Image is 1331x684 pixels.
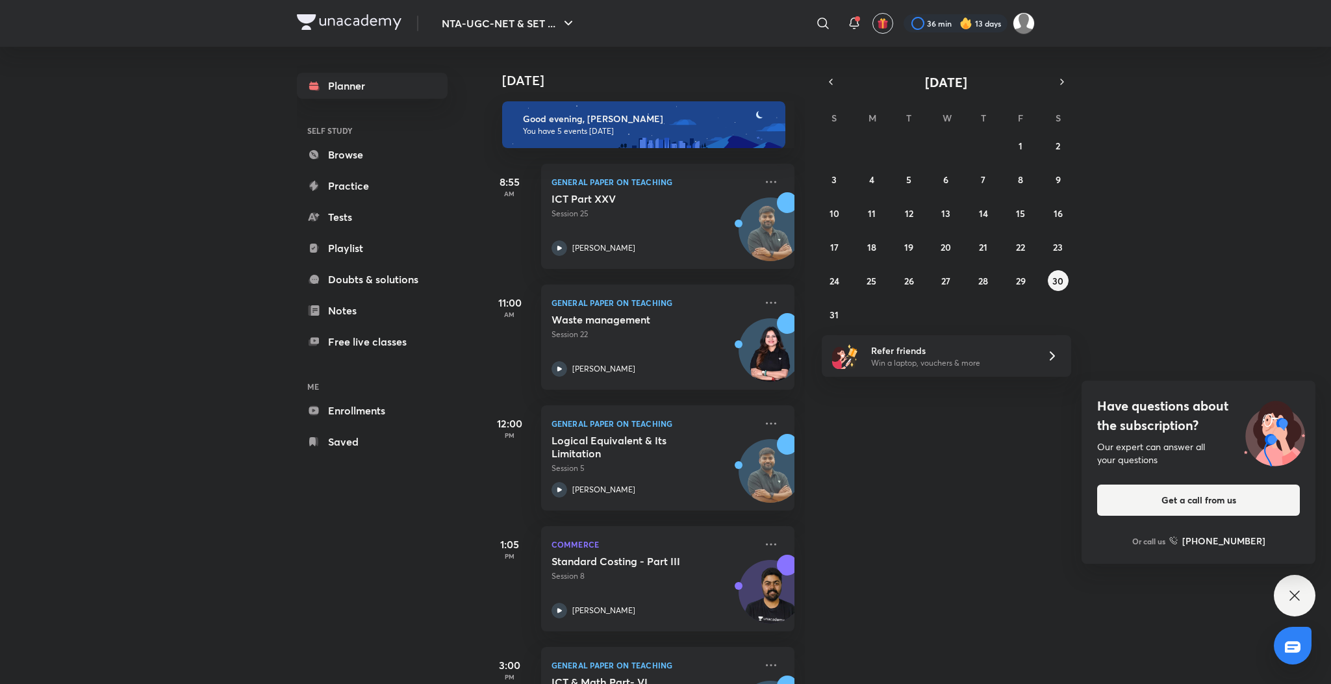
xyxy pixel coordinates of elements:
[572,242,635,254] p: [PERSON_NAME]
[861,169,882,190] button: August 4, 2025
[877,18,889,29] img: avatar
[551,462,755,474] p: Session 5
[871,344,1031,357] h6: Refer friends
[867,241,876,253] abbr: August 18, 2025
[868,207,876,220] abbr: August 11, 2025
[1053,241,1063,253] abbr: August 23, 2025
[840,73,1053,91] button: [DATE]
[1097,440,1300,466] div: Our expert can answer all your questions
[551,657,755,673] p: General Paper on Teaching
[297,142,448,168] a: Browse
[943,112,952,124] abbr: Wednesday
[1013,12,1035,34] img: Sakshi Nath
[869,173,874,186] abbr: August 4, 2025
[872,13,893,34] button: avatar
[1056,173,1061,186] abbr: August 9, 2025
[551,295,755,310] p: General Paper on Teaching
[941,275,950,287] abbr: August 27, 2025
[830,241,839,253] abbr: August 17, 2025
[973,203,994,223] button: August 14, 2025
[297,398,448,424] a: Enrollments
[1010,203,1031,223] button: August 15, 2025
[941,207,950,220] abbr: August 13, 2025
[739,325,802,388] img: Avatar
[572,484,635,496] p: [PERSON_NAME]
[484,174,536,190] h5: 8:55
[898,169,919,190] button: August 5, 2025
[551,570,755,582] p: Session 8
[297,266,448,292] a: Doubts & solutions
[935,203,956,223] button: August 13, 2025
[1010,270,1031,291] button: August 29, 2025
[1016,275,1026,287] abbr: August 29, 2025
[551,329,755,340] p: Session 22
[551,192,713,205] h5: ICT Part XXV
[832,343,858,369] img: referral
[1182,534,1265,548] h6: [PHONE_NUMBER]
[1048,236,1069,257] button: August 23, 2025
[898,203,919,223] button: August 12, 2025
[824,236,844,257] button: August 17, 2025
[484,673,536,681] p: PM
[484,431,536,439] p: PM
[739,205,802,267] img: Avatar
[551,416,755,431] p: General Paper on Teaching
[484,416,536,431] h5: 12:00
[1048,169,1069,190] button: August 9, 2025
[484,310,536,318] p: AM
[484,295,536,310] h5: 11:00
[830,275,839,287] abbr: August 24, 2025
[1010,169,1031,190] button: August 8, 2025
[973,270,994,291] button: August 28, 2025
[297,73,448,99] a: Planner
[824,203,844,223] button: August 10, 2025
[297,235,448,261] a: Playlist
[1018,112,1023,124] abbr: Friday
[484,657,536,673] h5: 3:00
[1048,203,1069,223] button: August 16, 2025
[484,190,536,197] p: AM
[1016,207,1025,220] abbr: August 15, 2025
[434,10,584,36] button: NTA-UGC-NET & SET ...
[830,309,839,321] abbr: August 31, 2025
[1132,535,1165,547] p: Or call us
[739,567,802,629] img: Avatar
[523,113,774,125] h6: Good evening, [PERSON_NAME]
[484,552,536,560] p: PM
[831,112,837,124] abbr: Sunday
[898,270,919,291] button: August 26, 2025
[1097,396,1300,435] h4: Have questions about the subscription?
[868,112,876,124] abbr: Monday
[739,446,802,509] img: Avatar
[502,73,807,88] h4: [DATE]
[906,112,911,124] abbr: Tuesday
[941,241,951,253] abbr: August 20, 2025
[551,313,713,326] h5: Waste management
[572,605,635,616] p: [PERSON_NAME]
[925,73,967,91] span: [DATE]
[973,236,994,257] button: August 21, 2025
[973,169,994,190] button: August 7, 2025
[523,126,774,136] p: You have 5 events [DATE]
[1169,534,1265,548] a: [PHONE_NUMBER]
[898,236,919,257] button: August 19, 2025
[1048,135,1069,156] button: August 2, 2025
[1010,135,1031,156] button: August 1, 2025
[297,173,448,199] a: Practice
[297,329,448,355] a: Free live classes
[861,236,882,257] button: August 18, 2025
[981,112,986,124] abbr: Thursday
[861,203,882,223] button: August 11, 2025
[1052,275,1063,287] abbr: August 30, 2025
[935,236,956,257] button: August 20, 2025
[572,363,635,375] p: [PERSON_NAME]
[871,357,1031,369] p: Win a laptop, vouchers & more
[861,270,882,291] button: August 25, 2025
[502,101,785,148] img: evening
[1010,236,1031,257] button: August 22, 2025
[297,375,448,398] h6: ME
[1054,207,1063,220] abbr: August 16, 2025
[906,173,911,186] abbr: August 5, 2025
[297,298,448,323] a: Notes
[1097,485,1300,516] button: Get a call from us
